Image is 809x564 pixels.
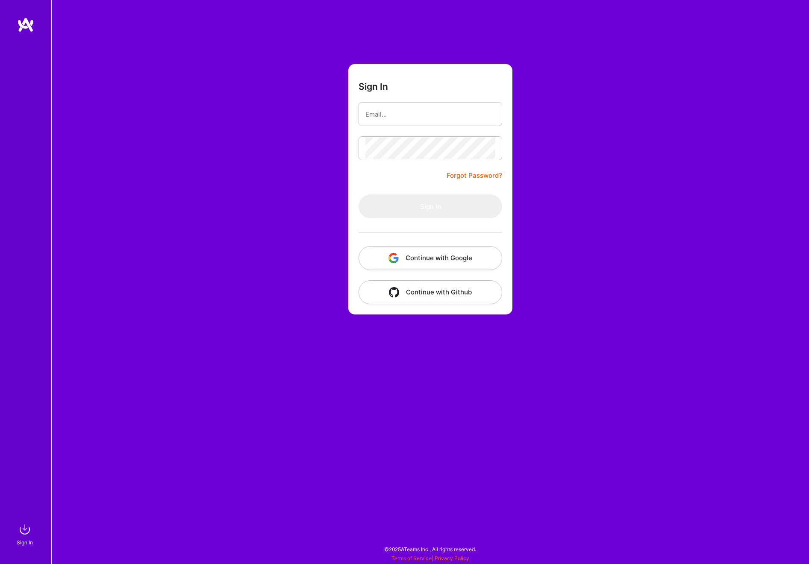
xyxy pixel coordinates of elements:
[359,246,502,270] button: Continue with Google
[447,170,502,181] a: Forgot Password?
[51,538,809,560] div: © 2025 ATeams Inc., All rights reserved.
[359,81,388,92] h3: Sign In
[391,555,469,561] span: |
[359,280,502,304] button: Continue with Github
[435,555,469,561] a: Privacy Policy
[16,521,33,538] img: sign in
[391,555,432,561] a: Terms of Service
[359,194,502,218] button: Sign In
[17,538,33,547] div: Sign In
[18,521,33,547] a: sign inSign In
[388,253,399,263] img: icon
[365,103,495,125] input: Email...
[389,287,399,297] img: icon
[17,17,34,32] img: logo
